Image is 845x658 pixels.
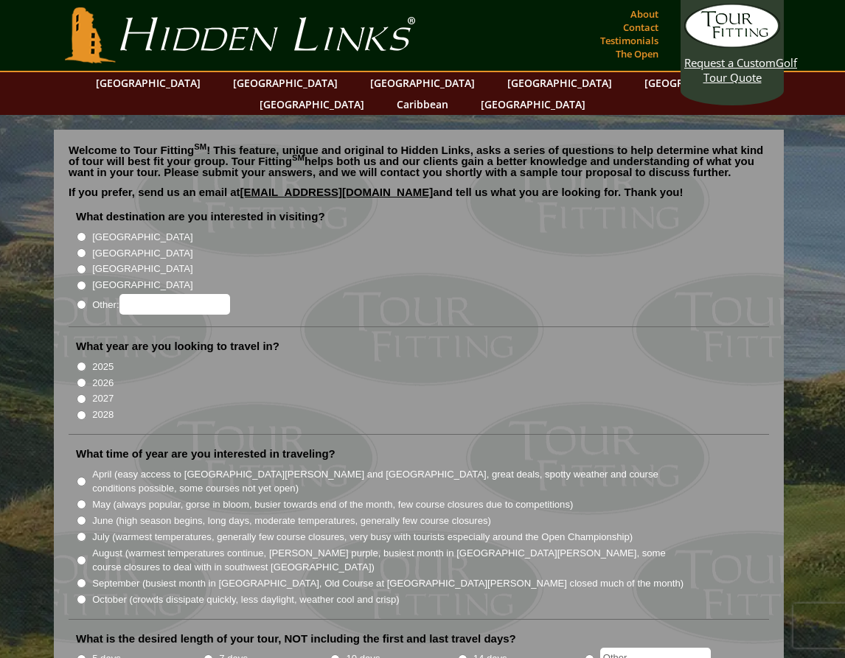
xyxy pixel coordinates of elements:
a: About [627,4,662,24]
label: What is the desired length of your tour, NOT including the first and last travel days? [76,631,516,646]
a: Caribbean [389,94,456,115]
label: 2028 [92,407,114,422]
label: October (crowds dissipate quickly, less daylight, weather cool and crisp) [92,592,400,607]
a: [GEOGRAPHIC_DATA] [500,72,619,94]
label: September (busiest month in [GEOGRAPHIC_DATA], Old Course at [GEOGRAPHIC_DATA][PERSON_NAME] close... [92,576,684,591]
sup: SM [292,153,305,162]
label: 2027 [92,391,114,406]
label: 2026 [92,376,114,391]
a: Request a CustomGolf Tour Quote [684,4,780,85]
label: 2025 [92,360,114,374]
label: What time of year are you interested in traveling? [76,447,335,461]
label: [GEOGRAPHIC_DATA] [92,246,192,261]
a: [GEOGRAPHIC_DATA] [363,72,482,94]
a: Contact [619,17,662,38]
a: The Open [612,43,662,64]
label: April (easy access to [GEOGRAPHIC_DATA][PERSON_NAME] and [GEOGRAPHIC_DATA], great deals, spotty w... [92,467,685,496]
span: Request a Custom [684,55,776,70]
p: Welcome to Tour Fitting ! This feature, unique and original to Hidden Links, asks a series of que... [69,144,769,178]
input: Other: [119,294,230,315]
label: [GEOGRAPHIC_DATA] [92,278,192,293]
label: July (warmest temperatures, generally few course closures, very busy with tourists especially aro... [92,530,633,545]
a: [GEOGRAPHIC_DATA] [88,72,208,94]
p: If you prefer, send us an email at and tell us what you are looking for. Thank you! [69,186,769,209]
label: Other: [92,294,229,315]
a: [GEOGRAPHIC_DATA] [226,72,345,94]
a: [GEOGRAPHIC_DATA] [637,72,757,94]
label: August (warmest temperatures continue, [PERSON_NAME] purple, busiest month in [GEOGRAPHIC_DATA][P... [92,546,685,575]
label: May (always popular, gorse in bloom, busier towards end of the month, few course closures due to ... [92,497,573,512]
sup: SM [194,142,206,151]
a: [EMAIL_ADDRESS][DOMAIN_NAME] [240,186,434,198]
label: What year are you looking to travel in? [76,339,279,354]
label: [GEOGRAPHIC_DATA] [92,262,192,276]
label: June (high season begins, long days, moderate temperatures, generally few course closures) [92,514,491,528]
label: [GEOGRAPHIC_DATA] [92,230,192,245]
a: [GEOGRAPHIC_DATA] [473,94,593,115]
label: What destination are you interested in visiting? [76,209,325,224]
a: [GEOGRAPHIC_DATA] [252,94,372,115]
a: Testimonials [597,30,662,51]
